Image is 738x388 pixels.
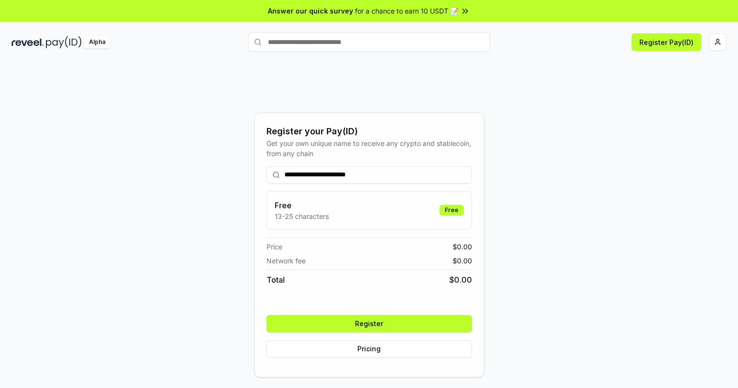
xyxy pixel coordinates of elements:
[266,242,282,252] span: Price
[355,6,458,16] span: for a chance to earn 10 USDT 📝
[632,33,701,51] button: Register Pay(ID)
[449,274,472,286] span: $ 0.00
[266,340,472,358] button: Pricing
[84,36,111,48] div: Alpha
[440,205,464,216] div: Free
[275,200,329,211] h3: Free
[12,36,44,48] img: reveel_dark
[453,256,472,266] span: $ 0.00
[266,138,472,158] div: Get your own unique name to receive any crypto and stablecoin, from any chain
[266,125,472,138] div: Register your Pay(ID)
[266,315,472,332] button: Register
[266,256,306,266] span: Network fee
[46,36,82,48] img: pay_id
[268,6,353,16] span: Answer our quick survey
[275,211,329,221] p: 13-25 characters
[266,274,285,286] span: Total
[453,242,472,252] span: $ 0.00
